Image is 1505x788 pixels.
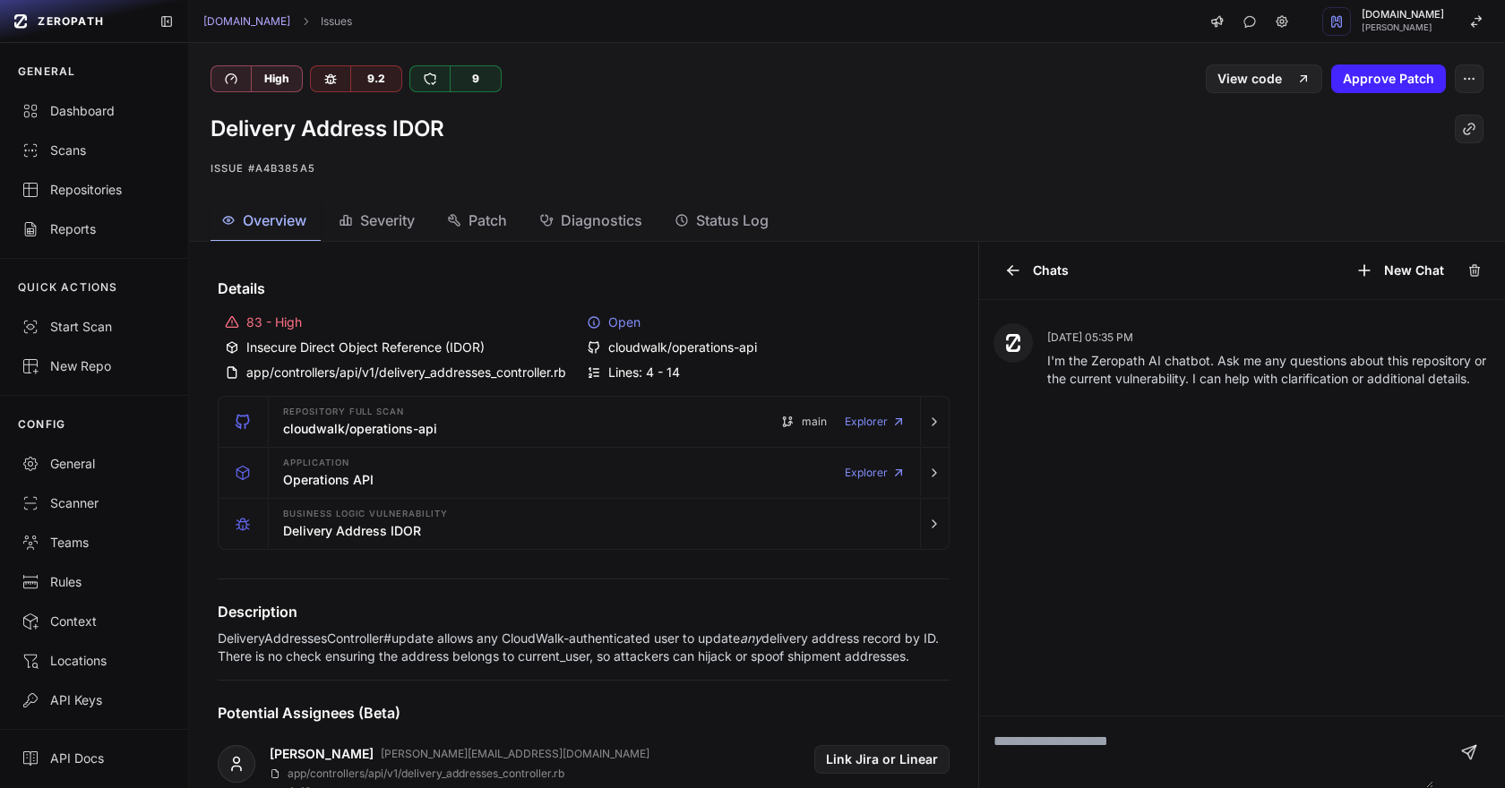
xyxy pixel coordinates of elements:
[450,66,501,91] div: 9
[814,745,950,774] button: Link Jira or Linear
[219,397,949,447] button: Repository Full scan cloudwalk/operations-api main Explorer
[299,15,312,28] svg: chevron right,
[696,210,769,231] span: Status Log
[1362,23,1444,32] span: [PERSON_NAME]
[218,601,950,622] h4: Description
[1331,64,1446,93] button: Approve Patch
[225,313,580,331] div: 83 - High
[211,158,1483,179] p: Issue #a4b385a5
[225,338,580,356] div: Insecure Direct Object Reference (IDOR)
[218,278,950,299] h4: Details
[283,420,437,438] h3: cloudwalk/operations-api
[18,64,75,79] p: GENERAL
[469,210,507,231] span: Patch
[18,280,118,295] p: QUICK ACTIONS
[225,364,580,381] div: app/controllers/api/v1/delivery_addresses_controller.rb
[587,313,942,331] div: Open
[270,745,374,763] a: [PERSON_NAME]
[38,14,104,29] span: ZEROPATH
[21,534,167,552] div: Teams
[587,338,942,356] div: cloudwalk/operations-api
[203,14,290,29] a: [DOMAIN_NAME]
[381,747,649,761] p: [PERSON_NAME][EMAIL_ADDRESS][DOMAIN_NAME]
[21,181,167,199] div: Repositories
[18,417,65,432] p: CONFIG
[1004,334,1022,352] img: Zeropath AI
[251,66,302,91] div: High
[283,407,404,416] span: Repository Full scan
[1047,330,1491,345] p: [DATE] 05:35 PM
[740,630,761,646] em: any
[203,14,352,29] nav: breadcrumb
[350,66,401,91] div: 9.2
[1345,256,1455,285] button: New Chat
[288,767,564,781] p: app/controllers/api/v1/delivery_addresses_controller.rb
[802,415,827,429] span: main
[283,458,349,467] span: Application
[1047,352,1491,388] p: I'm the Zeropath AI chatbot. Ask me any questions about this repository or the current vulnerabil...
[561,210,642,231] span: Diagnostics
[21,749,167,767] div: API Docs
[21,691,167,709] div: API Keys
[21,141,167,159] div: Scans
[1206,64,1322,93] a: View code
[993,256,1079,285] button: Chats
[218,702,950,724] h4: Potential Assignees (Beta)
[21,652,167,670] div: Locations
[211,115,444,143] h1: Delivery Address IDOR
[321,14,352,29] a: Issues
[283,510,448,518] span: Business Logic Vulnerability
[243,210,306,231] span: Overview
[7,7,145,36] a: ZEROPATH
[21,612,167,630] div: Context
[587,364,942,381] div: Lines: 4 - 14
[283,471,374,489] h3: Operations API
[1362,10,1444,20] span: [DOMAIN_NAME]
[21,102,167,120] div: Dashboard
[283,522,421,540] h3: Delivery Address IDOR
[21,357,167,375] div: New Repo
[21,494,167,512] div: Scanner
[21,573,167,591] div: Rules
[218,630,950,665] p: DeliveryAddressesController#update allows any CloudWalk-authenticated user to update delivery add...
[360,210,415,231] span: Severity
[219,448,949,498] button: Application Operations API Explorer
[21,455,167,473] div: General
[845,404,906,440] a: Explorer
[21,318,167,336] div: Start Scan
[845,455,906,491] a: Explorer
[21,220,167,238] div: Reports
[219,499,949,549] button: Business Logic Vulnerability Delivery Address IDOR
